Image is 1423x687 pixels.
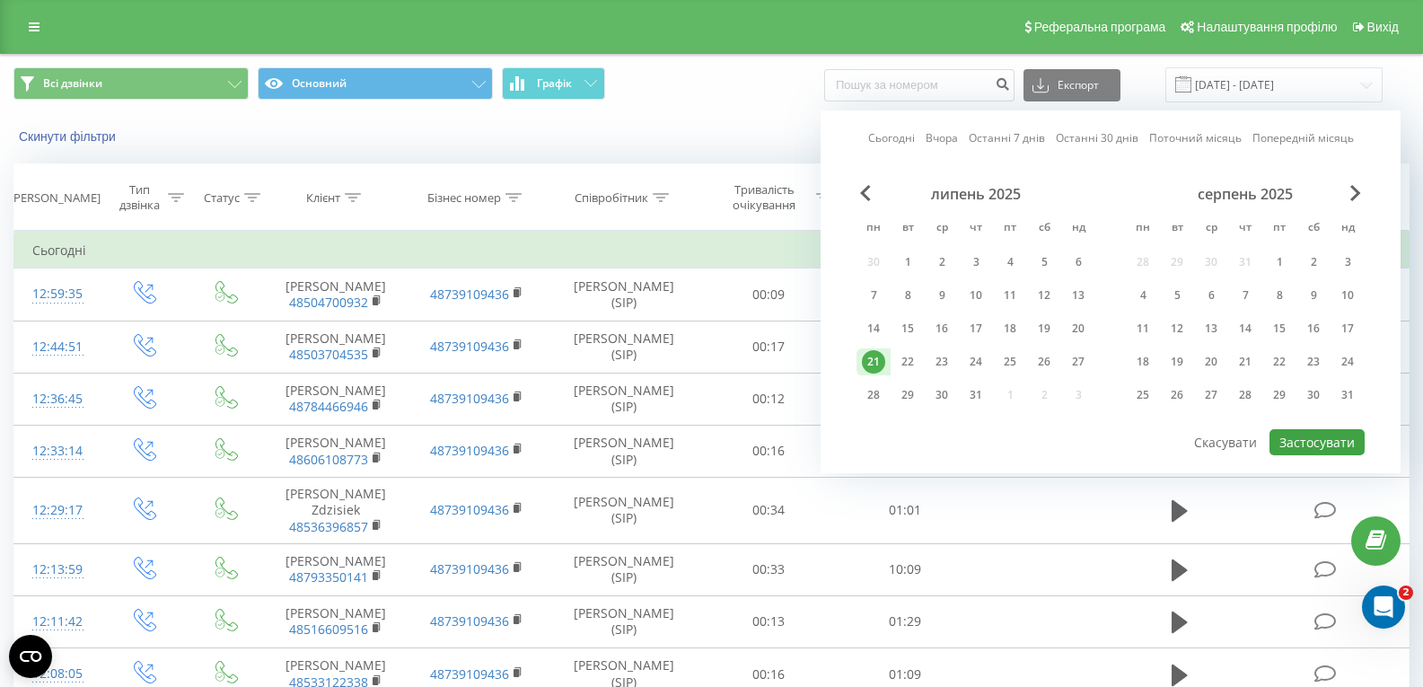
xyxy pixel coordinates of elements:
[1126,282,1160,309] div: пн 4 серп 2025 р.
[1198,216,1225,242] abbr: середа
[1061,249,1095,276] div: нд 6 лип 2025 р.
[925,282,959,309] div: ср 9 лип 2025 р.
[1160,315,1194,342] div: вт 12 серп 2025 р.
[891,382,925,409] div: вт 29 лип 2025 р.
[1061,282,1095,309] div: нд 13 лип 2025 р.
[1336,350,1359,374] div: 24
[964,317,988,340] div: 17
[548,321,700,373] td: [PERSON_NAME] (SIP)
[896,284,919,307] div: 8
[265,321,407,373] td: [PERSON_NAME]
[700,543,837,595] td: 00:33
[1334,216,1361,242] abbr: неділя
[1331,315,1365,342] div: нд 17 серп 2025 р.
[1262,348,1296,375] div: пт 22 серп 2025 р.
[1027,282,1061,309] div: сб 12 лип 2025 р.
[1165,383,1189,407] div: 26
[548,425,700,477] td: [PERSON_NAME] (SIP)
[1296,249,1331,276] div: сб 2 серп 2025 р.
[13,128,125,145] button: Скинути фільтри
[891,315,925,342] div: вт 15 лип 2025 р.
[700,321,837,373] td: 00:17
[32,330,83,365] div: 12:44:51
[1302,284,1325,307] div: 9
[856,348,891,375] div: пн 21 лип 2025 р.
[962,216,989,242] abbr: четвер
[1131,317,1155,340] div: 11
[32,493,83,528] div: 12:29:17
[1296,382,1331,409] div: сб 30 серп 2025 р.
[856,315,891,342] div: пн 14 лип 2025 р.
[265,478,407,544] td: [PERSON_NAME] Zdzisiek
[1126,185,1365,203] div: серпень 2025
[32,604,83,639] div: 12:11:42
[1027,315,1061,342] div: сб 19 лип 2025 р.
[891,249,925,276] div: вт 1 лип 2025 р.
[1199,284,1223,307] div: 6
[1067,317,1090,340] div: 20
[700,425,837,477] td: 00:16
[925,382,959,409] div: ср 30 лип 2025 р.
[1194,382,1228,409] div: ср 27 серп 2025 р.
[959,282,993,309] div: чт 10 лип 2025 р.
[32,382,83,417] div: 12:36:45
[1067,350,1090,374] div: 27
[1266,216,1293,242] abbr: п’ятниця
[502,67,605,100] button: Графік
[43,76,102,91] span: Всі дзвінки
[1065,216,1092,242] abbr: неділя
[1331,382,1365,409] div: нд 31 серп 2025 р.
[430,501,509,518] a: 48739109436
[1131,284,1155,307] div: 4
[1252,129,1354,146] a: Попередній місяць
[1296,315,1331,342] div: сб 16 серп 2025 р.
[1302,350,1325,374] div: 23
[959,382,993,409] div: чт 31 лип 2025 р.
[856,282,891,309] div: пн 7 лип 2025 р.
[1234,383,1257,407] div: 28
[824,69,1015,101] input: Пошук за номером
[1331,282,1365,309] div: нд 10 серп 2025 р.
[204,190,240,206] div: Статус
[964,251,988,274] div: 3
[32,552,83,587] div: 12:13:59
[1160,348,1194,375] div: вт 19 серп 2025 р.
[1034,20,1166,34] span: Реферальна програма
[837,478,973,544] td: 01:01
[925,348,959,375] div: ср 23 лип 2025 р.
[998,317,1022,340] div: 18
[993,348,1027,375] div: пт 25 лип 2025 р.
[1126,315,1160,342] div: пн 11 серп 2025 р.
[1296,348,1331,375] div: сб 23 серп 2025 р.
[1149,129,1242,146] a: Поточний місяць
[258,67,493,100] button: Основний
[548,543,700,595] td: [PERSON_NAME] (SIP)
[925,249,959,276] div: ср 2 лип 2025 р.
[993,249,1027,276] div: пт 4 лип 2025 р.
[998,251,1022,274] div: 4
[430,390,509,407] a: 48739109436
[1302,383,1325,407] div: 30
[1126,382,1160,409] div: пн 25 серп 2025 р.
[1331,249,1365,276] div: нд 3 серп 2025 р.
[289,518,368,535] a: 48536396857
[265,425,407,477] td: [PERSON_NAME]
[265,543,407,595] td: [PERSON_NAME]
[1268,383,1291,407] div: 29
[289,294,368,311] a: 48504700932
[1061,315,1095,342] div: нд 20 лип 2025 р.
[1126,348,1160,375] div: пн 18 серп 2025 р.
[265,269,407,321] td: [PERSON_NAME]
[1032,317,1056,340] div: 19
[1296,282,1331,309] div: сб 9 серп 2025 р.
[837,595,973,647] td: 01:29
[1023,69,1120,101] button: Експорт
[928,216,955,242] abbr: середа
[1164,216,1190,242] abbr: вівторок
[1262,282,1296,309] div: пт 8 серп 2025 р.
[1165,317,1189,340] div: 12
[926,129,958,146] a: Вчора
[575,190,648,206] div: Співробітник
[430,286,509,303] a: 48739109436
[700,478,837,544] td: 00:34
